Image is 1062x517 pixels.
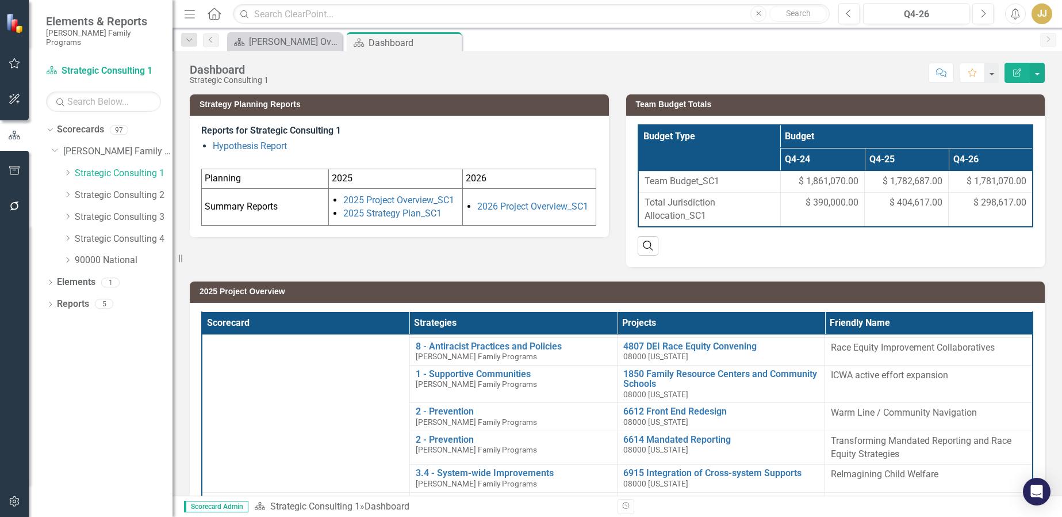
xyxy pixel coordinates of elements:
[623,369,819,389] a: 1850 Family Resource Centers and Community Schools
[190,63,269,76] div: Dashboard
[645,175,775,188] span: Team Budget_SC1
[409,465,617,492] td: Double-Click to Edit Right Click for Context Menu
[1023,478,1051,505] div: Open Intercom Messenger
[623,417,688,427] span: 08000 [US_STATE]
[831,370,948,381] span: ICWA active effort expansion
[623,341,819,352] a: 4807 DEI Race Equity Convening
[799,175,858,188] span: $ 1,861,070.00
[825,337,1033,365] td: Double-Click to Edit
[200,100,603,109] h3: Strategy Planning Reports
[416,406,611,417] a: 2 - Prevention
[416,445,537,454] span: [PERSON_NAME] Family Programs
[328,169,462,188] td: 2025
[623,406,819,417] a: 6612 Front End Redesign
[769,6,827,22] button: Search
[623,445,688,454] span: 08000 [US_STATE]
[110,125,128,135] div: 97
[825,465,1033,492] td: Double-Click to Edit
[369,36,459,50] div: Dashboard
[825,365,1033,403] td: Double-Click to Edit
[6,13,26,33] img: ClearPoint Strategy
[645,196,775,223] span: Total Jurisdiction Allocation_SC1
[213,140,287,151] a: Hypothesis Report
[57,298,89,311] a: Reports
[463,169,596,188] td: 2026
[618,403,825,431] td: Double-Click to Edit Right Click for Context Menu
[57,123,104,136] a: Scorecards
[75,189,172,202] a: Strategic Consulting 2
[416,479,537,488] span: [PERSON_NAME] Family Programs
[46,64,161,78] a: Strategic Consulting 1
[202,169,329,188] td: Planning
[618,365,825,403] td: Double-Click to Edit Right Click for Context Menu
[831,435,1011,459] span: Transforming Mandated Reporting and Race Equity Strategies
[416,468,611,478] a: 3.4 - System-wide Improvements
[623,468,819,478] a: 6915 Integration of Cross-system Supports
[205,200,325,214] p: Summary Reports
[75,167,172,180] a: Strategic Consulting 1
[75,254,172,267] a: 90000 National
[46,92,161,112] input: Search Below...
[200,287,1039,296] h3: 2025 Project Overview
[409,431,617,465] td: Double-Click to Edit Right Click for Context Menu
[623,479,688,488] span: 08000 [US_STATE]
[254,500,609,514] div: »
[416,417,537,427] span: [PERSON_NAME] Family Programs
[967,175,1026,188] span: $ 1,781,070.00
[46,14,161,28] span: Elements & Reports
[75,233,172,246] a: Strategic Consulting 4
[343,208,442,219] a: 2025 Strategy Plan_SC1
[806,196,858,210] span: $ 390,000.00
[101,277,120,287] div: 1
[618,337,825,365] td: Double-Click to Edit Right Click for Context Menu
[618,431,825,465] td: Double-Click to Edit Right Click for Context Menu
[636,100,1040,109] h3: Team Budget Totals
[477,201,588,212] a: 2026 Project Overview_SC1
[973,196,1026,210] span: $ 298,617.00
[416,379,537,389] span: [PERSON_NAME] Family Programs
[416,352,537,361] span: [PERSON_NAME] Family Programs
[863,3,969,24] button: Q4-26
[233,4,830,24] input: Search ClearPoint...
[184,501,248,512] span: Scorecard Admin
[230,35,339,49] a: [PERSON_NAME] Overview
[409,337,617,365] td: Double-Click to Edit Right Click for Context Menu
[831,469,938,480] span: ReImagining Child Welfare
[623,352,688,361] span: 08000 [US_STATE]
[57,276,95,289] a: Elements
[416,435,611,445] a: 2 - Prevention
[95,299,113,309] div: 5
[867,7,965,21] div: Q4-26
[63,145,172,158] a: [PERSON_NAME] Family Programs
[249,35,339,49] div: [PERSON_NAME] Overview
[1032,3,1052,24] button: JJ
[270,501,360,512] a: Strategic Consulting 1
[416,341,611,352] a: 8 - Antiracist Practices and Policies
[75,211,172,224] a: Strategic Consulting 3
[890,196,942,210] span: $ 404,617.00
[46,28,161,47] small: [PERSON_NAME] Family Programs
[623,435,819,445] a: 6614 Mandated Reporting
[190,76,269,85] div: Strategic Consulting 1
[623,390,688,399] span: 08000 [US_STATE]
[409,403,617,431] td: Double-Click to Edit Right Click for Context Menu
[825,431,1033,465] td: Double-Click to Edit
[365,501,409,512] div: Dashboard
[883,175,942,188] span: $ 1,782,687.00
[831,342,995,353] span: Race Equity Improvement Collaboratives
[201,125,341,136] strong: Reports for Strategic Consulting 1
[786,9,811,18] span: Search
[416,369,611,379] a: 1 - Supportive Communities
[831,407,977,418] span: Warm Line / Community Navigation
[825,403,1033,431] td: Double-Click to Edit
[343,195,454,206] a: 2025 Project Overview_SC1
[409,365,617,403] td: Double-Click to Edit Right Click for Context Menu
[618,465,825,492] td: Double-Click to Edit Right Click for Context Menu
